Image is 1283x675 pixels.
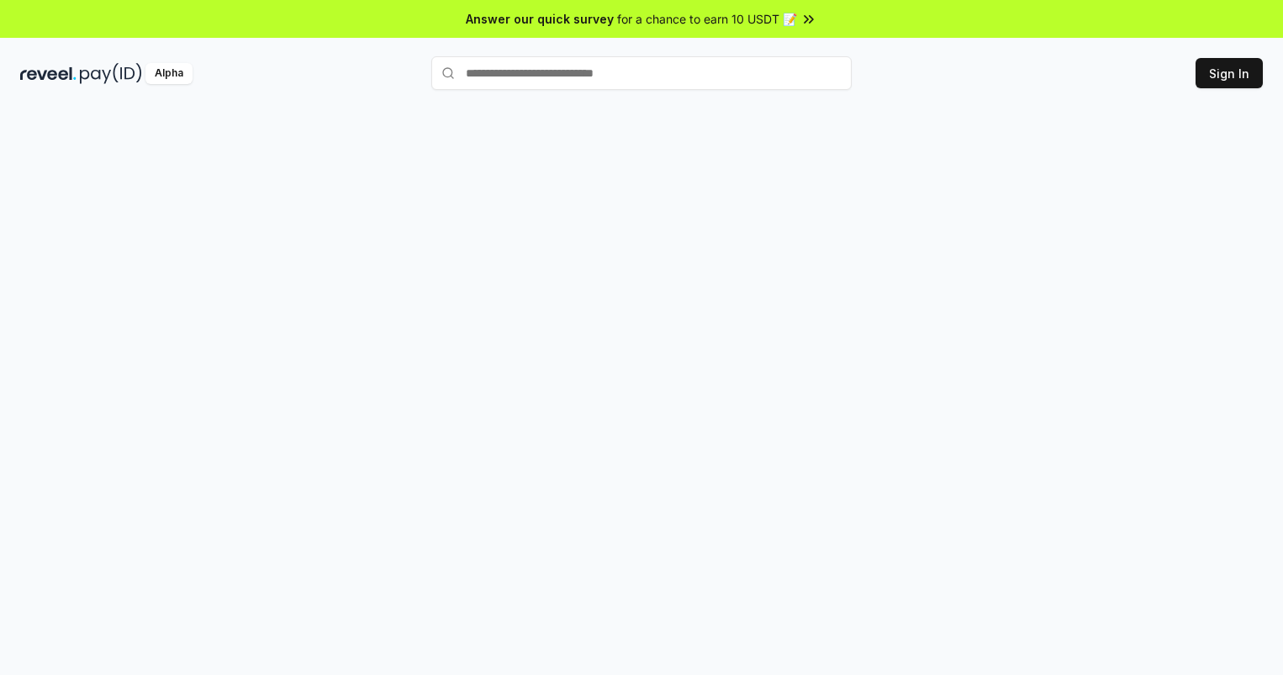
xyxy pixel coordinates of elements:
img: pay_id [80,63,142,84]
span: for a chance to earn 10 USDT 📝 [617,10,797,28]
span: Answer our quick survey [466,10,614,28]
img: reveel_dark [20,63,77,84]
button: Sign In [1196,58,1263,88]
div: Alpha [145,63,193,84]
